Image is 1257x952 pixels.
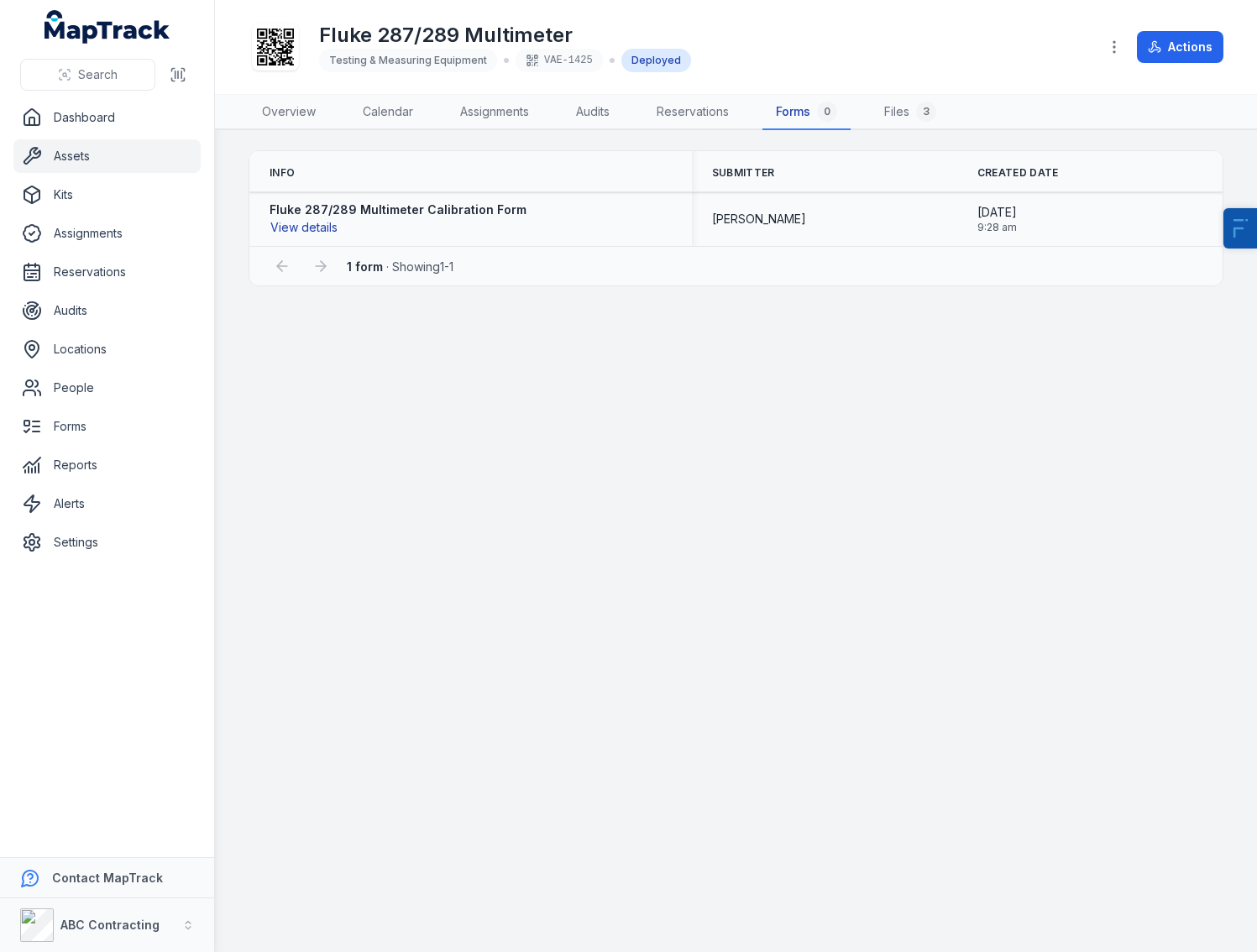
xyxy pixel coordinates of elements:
[977,166,1059,180] span: Created Date
[13,101,201,134] a: Dashboard
[643,95,742,130] a: Reservations
[249,95,329,130] a: Overview
[13,178,201,212] a: Kits
[817,102,837,122] div: 0
[977,204,1017,221] span: [DATE]
[621,49,691,72] div: Deployed
[712,211,806,228] span: [PERSON_NAME]
[13,139,201,173] a: Assets
[13,487,201,520] a: Alerts
[916,102,936,122] div: 3
[20,59,155,91] button: Search
[270,218,338,237] button: View details
[329,54,487,66] span: Testing & Measuring Equipment
[13,217,201,250] a: Assignments
[977,221,1017,234] span: 9:28 am
[712,166,775,180] span: Submitter
[60,918,160,932] strong: ABC Contracting
[270,201,526,218] strong: Fluke 287/289 Multimeter Calibration Form
[13,526,201,559] a: Settings
[349,95,427,130] a: Calendar
[516,49,603,72] div: VAE-1425
[871,95,950,130] a: Files3
[45,10,170,44] a: MapTrack
[977,204,1017,234] time: 20/08/2025, 9:28:32 am
[52,871,163,885] strong: Contact MapTrack
[447,95,542,130] a: Assignments
[319,22,691,49] h1: Fluke 287/289 Multimeter
[78,66,118,83] span: Search
[13,332,201,366] a: Locations
[762,95,851,130] a: Forms0
[13,410,201,443] a: Forms
[347,259,383,274] strong: 1 form
[563,95,623,130] a: Audits
[13,371,201,405] a: People
[270,166,295,180] span: Info
[13,255,201,289] a: Reservations
[1137,31,1223,63] button: Actions
[13,294,201,327] a: Audits
[347,259,453,274] span: · Showing 1 - 1
[13,448,201,482] a: Reports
